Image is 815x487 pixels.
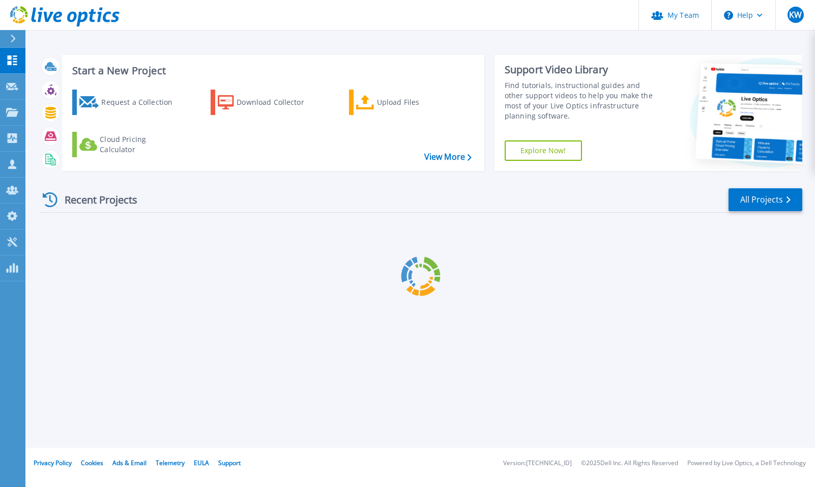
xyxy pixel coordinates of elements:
a: Request a Collection [72,90,186,115]
a: Cloud Pricing Calculator [72,132,186,157]
li: Version: [TECHNICAL_ID] [503,460,572,467]
a: Privacy Policy [34,459,72,467]
span: KW [789,11,802,19]
a: Upload Files [349,90,462,115]
a: Download Collector [211,90,324,115]
a: Explore Now! [505,140,582,161]
a: Cookies [81,459,103,467]
a: View More [424,152,472,162]
div: Cloud Pricing Calculator [100,134,181,155]
div: Download Collector [237,92,318,112]
div: Request a Collection [101,92,183,112]
a: Telemetry [156,459,185,467]
div: Find tutorials, instructional guides and other support videos to help you make the most of your L... [505,80,660,121]
li: Powered by Live Optics, a Dell Technology [687,460,806,467]
a: Support [218,459,241,467]
div: Recent Projects [39,187,151,212]
a: All Projects [729,188,802,211]
h3: Start a New Project [72,65,471,76]
div: Upload Files [377,92,458,112]
div: Support Video Library [505,63,660,76]
a: EULA [194,459,209,467]
li: © 2025 Dell Inc. All Rights Reserved [581,460,678,467]
a: Ads & Email [112,459,147,467]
